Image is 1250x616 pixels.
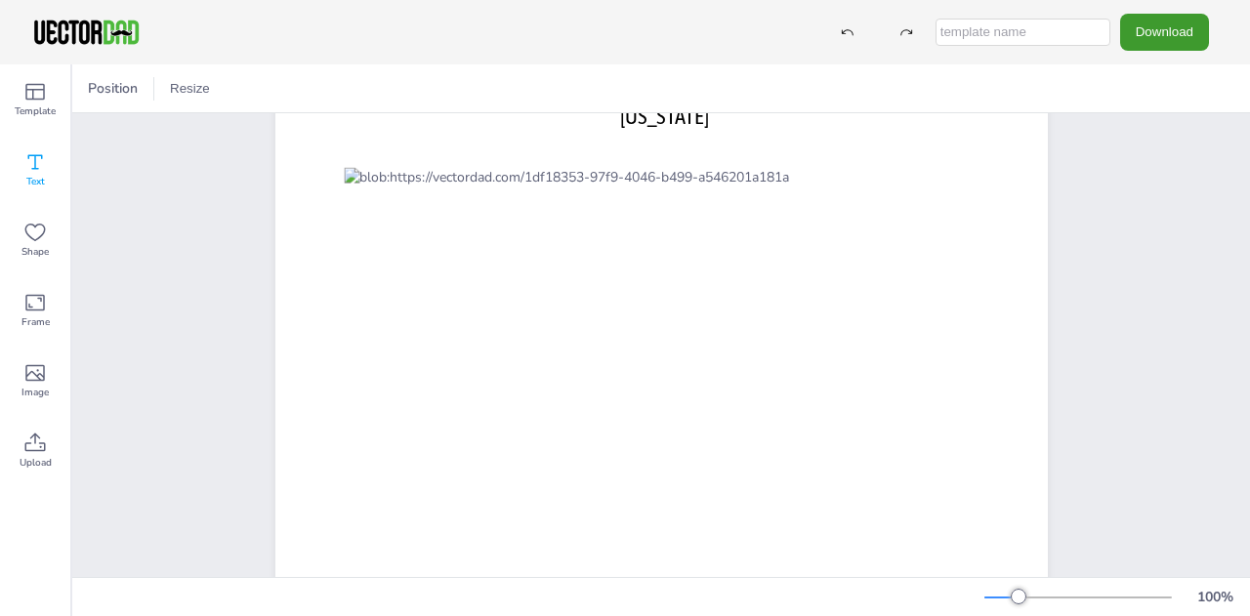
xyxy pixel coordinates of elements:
span: Upload [20,455,52,471]
span: Text [26,174,45,189]
img: VectorDad-1.png [31,18,142,47]
span: Image [21,385,49,400]
button: Resize [162,73,218,104]
div: 100 % [1191,588,1238,606]
span: Shape [21,244,49,260]
span: Template [15,103,56,119]
span: Position [84,79,142,98]
span: [US_STATE] [620,103,709,129]
button: Download [1120,14,1209,50]
span: Frame [21,314,50,330]
input: template name [936,19,1110,46]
